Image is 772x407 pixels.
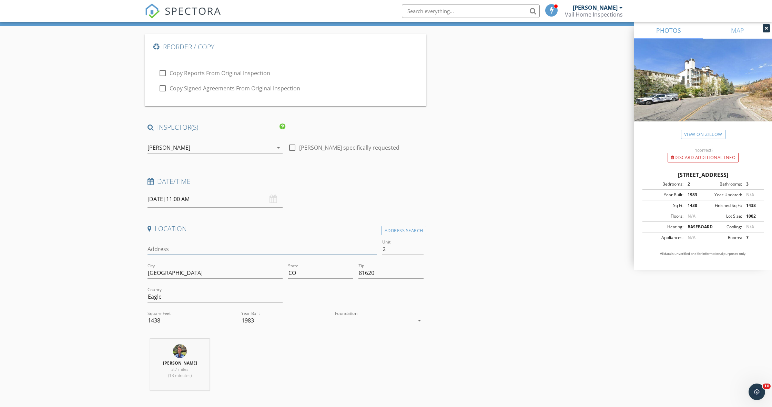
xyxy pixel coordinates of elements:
[763,384,771,389] span: 10
[644,192,683,198] div: Year Built:
[703,213,742,219] div: Lot Size:
[168,373,192,378] span: (13 minutes)
[703,181,742,187] div: Bathrooms:
[703,235,742,241] div: Rooms:
[153,42,214,51] h4: Reorder / Copy
[145,9,221,24] a: SPECTORA
[148,177,424,186] h4: Date/Time
[170,85,300,92] label: Copy Signed Agreements From Original Inspection
[148,145,190,151] div: [PERSON_NAME]
[644,224,683,230] div: Heating:
[683,202,703,209] div: 1438
[573,4,618,11] div: [PERSON_NAME]
[415,316,424,325] i: arrow_drop_down
[148,191,283,208] input: Select date
[565,11,623,18] div: Vail Home Inspections
[634,39,772,138] img: streetview
[749,384,765,400] iframe: Intercom live chat
[402,4,540,18] input: Search everything...
[703,192,742,198] div: Year Updated:
[703,224,742,230] div: Cooling:
[688,235,695,240] span: N/A
[644,235,683,241] div: Appliances:
[171,366,189,372] span: 3.7 miles
[173,344,187,358] img: fullsizeoutput_52e.jpeg
[742,202,762,209] div: 1438
[644,202,683,209] div: Sq Ft:
[742,235,762,241] div: 7
[742,181,762,187] div: 3
[274,143,283,152] i: arrow_drop_down
[681,130,725,139] a: View on Zillow
[148,224,424,233] h4: Location
[145,3,160,19] img: The Best Home Inspection Software - Spectora
[170,70,270,77] label: Copy Reports From Original Inspection
[634,22,703,39] a: PHOTOS
[668,153,739,162] div: Discard Additional info
[644,181,683,187] div: Bedrooms:
[703,22,772,39] a: MAP
[683,181,703,187] div: 2
[644,213,683,219] div: Floors:
[746,192,754,198] span: N/A
[642,251,764,256] p: All data is unverified and for informational purposes only.
[683,224,703,230] div: BASEBOARD
[703,202,742,209] div: Finished Sq Ft:
[742,213,762,219] div: 1002
[683,192,703,198] div: 1983
[382,226,426,235] div: Address Search
[148,123,285,132] h4: INSPECTOR(S)
[746,224,754,230] span: N/A
[642,171,764,179] div: [STREET_ADDRESS]
[165,3,221,18] span: SPECTORA
[634,147,772,153] div: Incorrect?
[688,213,695,219] span: N/A
[299,144,399,151] label: [PERSON_NAME] specifically requested
[163,360,197,366] strong: [PERSON_NAME]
